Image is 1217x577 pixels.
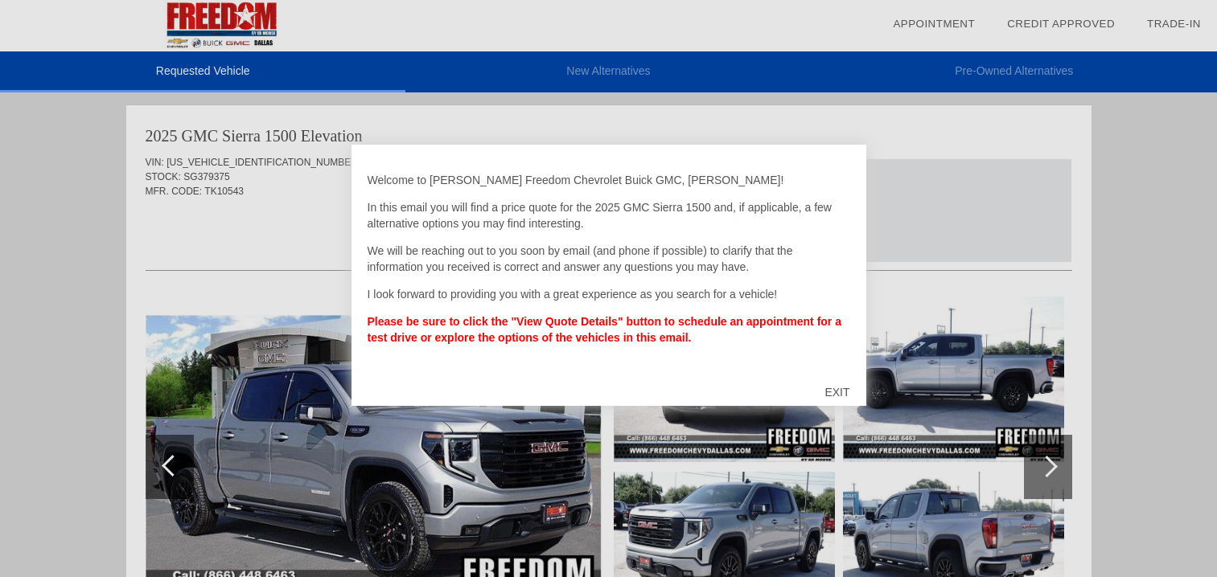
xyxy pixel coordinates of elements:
[368,286,850,302] p: I look forward to providing you with a great experience as you search for a vehicle!
[368,172,850,188] p: Welcome to [PERSON_NAME] Freedom Chevrolet Buick GMC, [PERSON_NAME]!
[1147,18,1201,30] a: Trade-In
[368,243,850,275] p: We will be reaching out to you soon by email (and phone if possible) to clarify that the informat...
[1007,18,1115,30] a: Credit Approved
[368,199,850,231] p: In this email you will find a price quote for the 2025 GMC Sierra 1500 and, if applicable, a few ...
[808,368,865,416] div: EXIT
[368,315,841,344] strong: Please be sure to click the "View Quote Details" button to schedule an appointment for a test dri...
[893,18,975,30] a: Appointment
